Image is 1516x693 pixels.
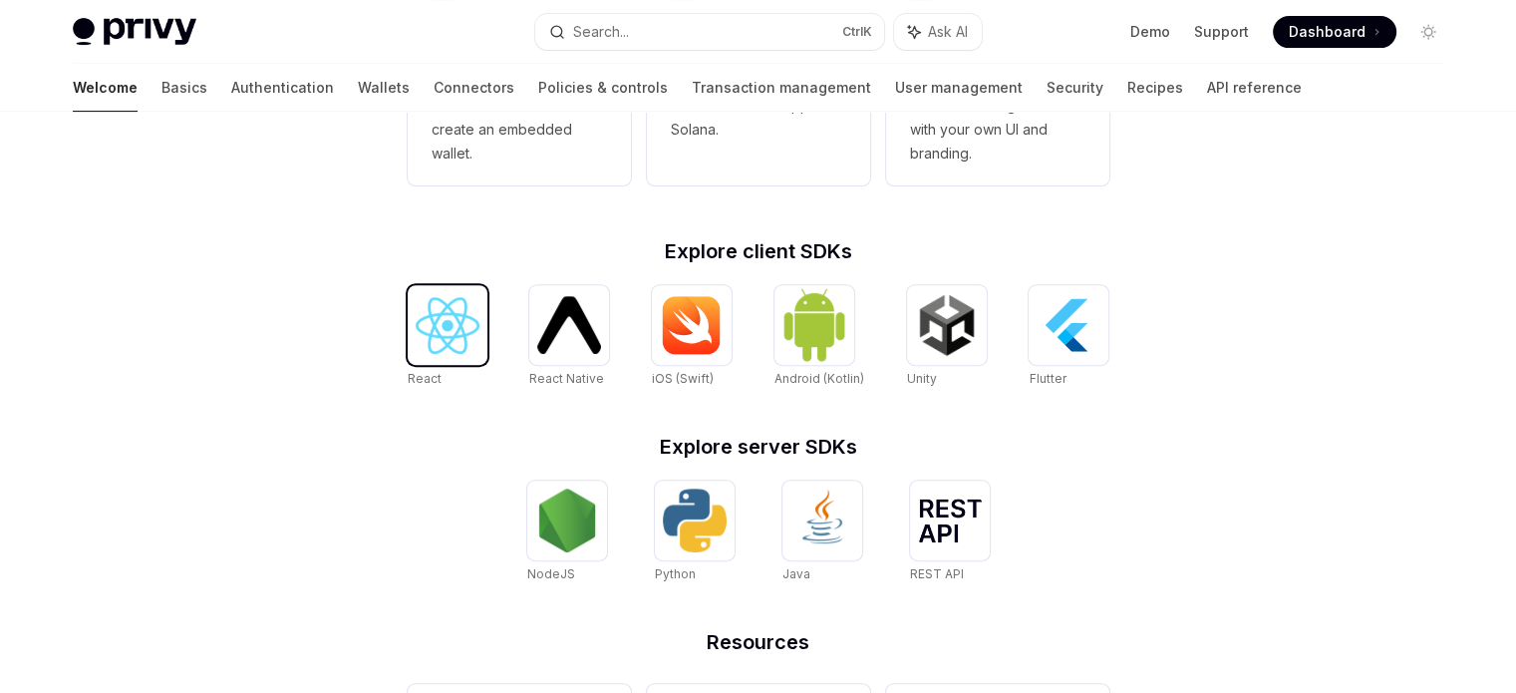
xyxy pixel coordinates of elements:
[915,293,979,357] img: Unity
[1127,64,1183,112] a: Recipes
[782,287,846,362] img: Android (Kotlin)
[408,632,1109,652] h2: Resources
[910,566,964,581] span: REST API
[907,371,937,386] span: Unity
[652,371,714,386] span: iOS (Swift)
[1037,293,1100,357] img: Flutter
[527,566,575,581] span: NodeJS
[535,14,884,50] button: Search...CtrlK
[774,371,864,386] span: Android (Kotlin)
[842,24,872,40] span: Ctrl K
[895,64,1023,112] a: User management
[907,285,987,389] a: UnityUnity
[655,566,696,581] span: Python
[1207,64,1302,112] a: API reference
[73,18,196,46] img: light logo
[652,285,732,389] a: iOS (Swift)iOS (Swift)
[790,489,854,552] img: Java
[408,371,442,386] span: React
[782,566,810,581] span: Java
[535,489,599,552] img: NodeJS
[538,64,668,112] a: Policies & controls
[529,371,604,386] span: React Native
[782,481,862,584] a: JavaJava
[774,285,864,389] a: Android (Kotlin)Android (Kotlin)
[358,64,410,112] a: Wallets
[161,64,207,112] a: Basics
[1273,16,1396,48] a: Dashboard
[432,70,607,166] span: Use the React SDK to authenticate a user and create an embedded wallet.
[1029,285,1108,389] a: FlutterFlutter
[1412,16,1444,48] button: Toggle dark mode
[529,285,609,389] a: React NativeReact Native
[1194,22,1249,42] a: Support
[573,20,629,44] div: Search...
[663,489,727,552] img: Python
[73,64,138,112] a: Welcome
[408,241,1109,261] h2: Explore client SDKs
[416,297,479,354] img: React
[434,64,514,112] a: Connectors
[1130,22,1170,42] a: Demo
[1047,64,1103,112] a: Security
[692,64,871,112] a: Transaction management
[918,499,982,542] img: REST API
[537,296,601,353] img: React Native
[910,481,990,584] a: REST APIREST API
[655,481,735,584] a: PythonPython
[928,22,968,42] span: Ask AI
[660,295,724,355] img: iOS (Swift)
[231,64,334,112] a: Authentication
[1289,22,1365,42] span: Dashboard
[527,481,607,584] a: NodeJSNodeJS
[910,70,1085,166] span: Whitelabel login, wallets, and user management with your own UI and branding.
[1029,371,1065,386] span: Flutter
[894,14,982,50] button: Ask AI
[408,437,1109,457] h2: Explore server SDKs
[408,285,487,389] a: ReactReact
